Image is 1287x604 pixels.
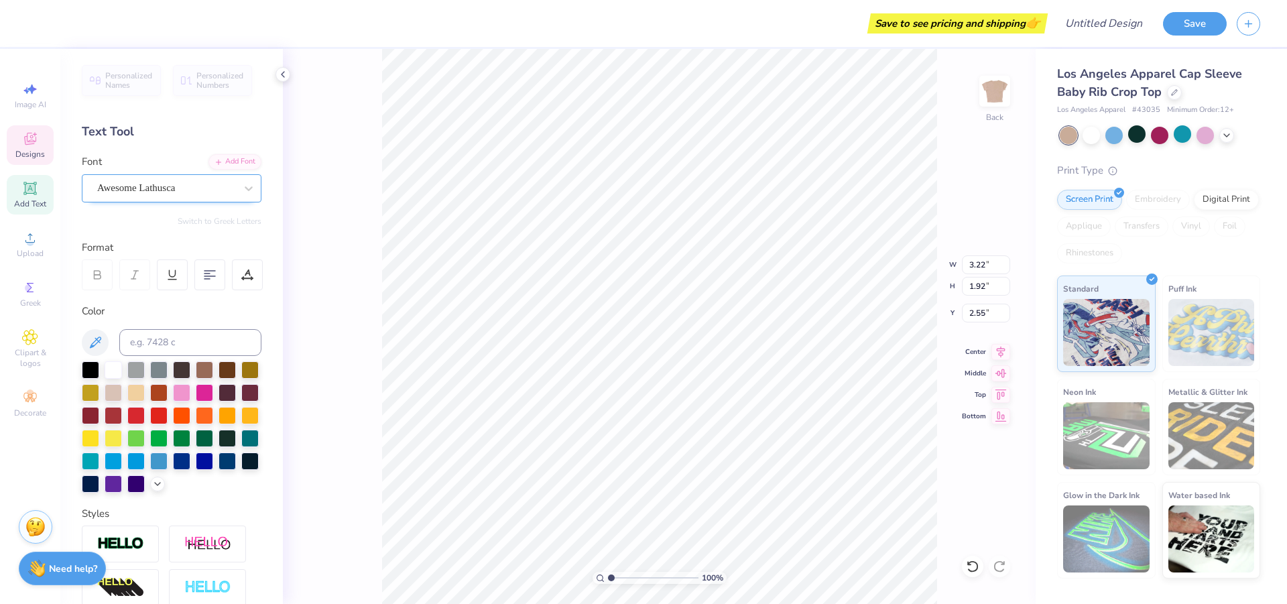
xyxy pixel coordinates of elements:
span: Designs [15,149,45,160]
span: Standard [1063,282,1099,296]
div: Back [986,111,1003,123]
div: Applique [1057,217,1111,237]
div: Rhinestones [1057,243,1122,263]
span: Glow in the Dark Ink [1063,488,1140,502]
div: Styles [82,506,261,522]
label: Font [82,154,102,170]
span: Decorate [14,408,46,418]
div: Digital Print [1194,190,1259,210]
img: 3d Illusion [97,577,144,599]
span: Bottom [962,412,986,421]
span: Minimum Order: 12 + [1167,105,1234,116]
button: Switch to Greek Letters [178,216,261,227]
span: # 43035 [1132,105,1160,116]
span: Greek [20,298,41,308]
div: Foil [1214,217,1245,237]
span: Personalized Numbers [196,71,244,90]
img: Back [981,78,1008,105]
div: Embroidery [1126,190,1190,210]
img: Stroke [97,536,144,552]
span: Upload [17,248,44,259]
button: Save [1163,12,1227,36]
div: Print Type [1057,163,1260,178]
span: Los Angeles Apparel Cap Sleeve Baby Rib Crop Top [1057,66,1242,100]
span: 100 % [702,572,723,584]
span: Los Angeles Apparel [1057,105,1125,116]
img: Water based Ink [1168,505,1255,572]
div: Text Tool [82,123,261,141]
strong: Need help? [49,562,97,575]
img: Negative Space [184,580,231,595]
span: Top [962,390,986,400]
span: Center [962,347,986,357]
div: Add Font [208,154,261,170]
img: Standard [1063,299,1150,366]
img: Puff Ink [1168,299,1255,366]
span: 👉 [1026,15,1040,31]
div: Color [82,304,261,319]
img: Metallic & Glitter Ink [1168,402,1255,469]
div: Format [82,240,263,255]
span: Personalized Names [105,71,153,90]
div: Vinyl [1172,217,1210,237]
input: e.g. 7428 c [119,329,261,356]
span: Neon Ink [1063,385,1096,399]
div: Screen Print [1057,190,1122,210]
div: Transfers [1115,217,1168,237]
img: Glow in the Dark Ink [1063,505,1150,572]
span: Middle [962,369,986,378]
span: Add Text [14,198,46,209]
input: Untitled Design [1054,10,1153,37]
span: Clipart & logos [7,347,54,369]
span: Water based Ink [1168,488,1230,502]
img: Neon Ink [1063,402,1150,469]
span: Metallic & Glitter Ink [1168,385,1247,399]
span: Image AI [15,99,46,110]
span: Puff Ink [1168,282,1197,296]
div: Save to see pricing and shipping [871,13,1044,34]
img: Shadow [184,536,231,552]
